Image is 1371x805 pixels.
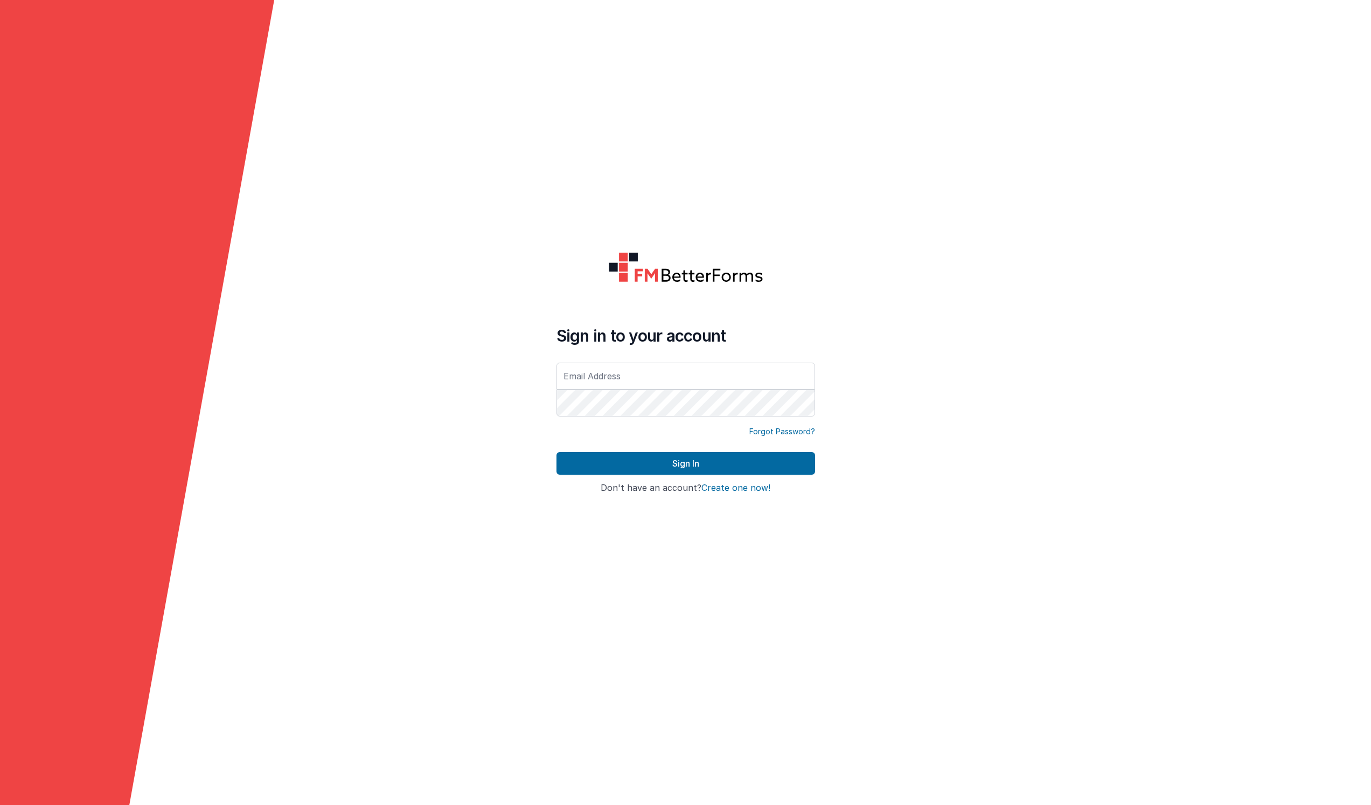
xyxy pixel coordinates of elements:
[556,483,815,493] h4: Don't have an account?
[749,426,815,437] a: Forgot Password?
[556,452,815,475] button: Sign In
[556,363,815,390] input: Email Address
[701,483,770,493] button: Create one now!
[556,326,815,345] h4: Sign in to your account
